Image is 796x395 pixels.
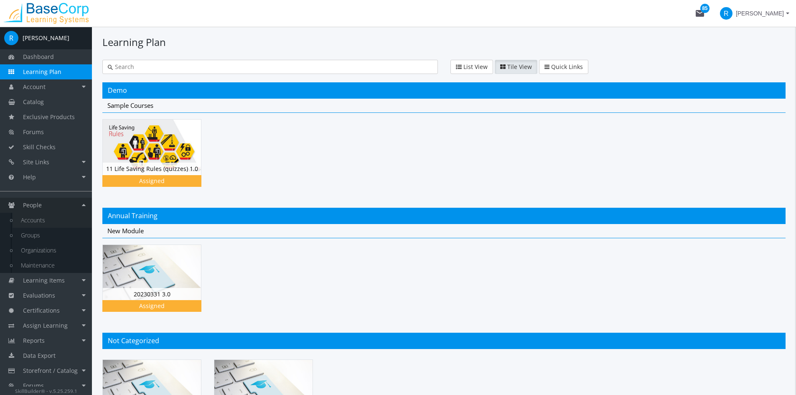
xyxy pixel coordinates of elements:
[551,63,583,71] span: Quick Links
[15,387,77,394] small: SkillBuilder® - v.5.25.259.1
[23,34,69,42] div: [PERSON_NAME]
[23,306,60,314] span: Certifications
[108,336,159,345] span: Not Categorized
[103,163,201,175] div: 11 Life Saving Rules (quizzes) 1.0
[104,177,200,185] div: Assigned
[23,158,49,166] span: Site Links
[720,7,732,20] span: R
[23,98,44,106] span: Catalog
[463,63,488,71] span: List View
[103,288,201,301] div: 20230331 3.0
[108,86,127,95] span: Demo
[113,63,432,71] input: Search
[13,213,92,228] a: Accounts
[23,321,68,329] span: Assign Learning
[23,336,45,344] span: Reports
[4,31,18,45] span: R
[13,258,92,273] a: Maintenance
[23,201,42,209] span: People
[102,245,214,324] div: 20230331 3.0
[23,53,54,61] span: Dashboard
[13,243,92,258] a: Organizations
[23,382,44,390] span: Forums
[23,173,36,181] span: Help
[695,8,705,18] mat-icon: mail
[107,101,153,110] span: Sample Courses
[102,119,214,199] div: 11 Life Saving Rules (quizzes) 1.0
[23,68,61,76] span: Learning Plan
[102,35,786,49] h1: Learning Plan
[23,143,56,151] span: Skill Checks
[107,227,144,235] span: New Module
[23,291,55,299] span: Evaluations
[736,6,784,21] span: [PERSON_NAME]
[23,128,44,136] span: Forums
[13,228,92,243] a: Groups
[23,367,78,375] span: Storefront / Catalog
[23,113,75,121] span: Exclusive Products
[23,83,46,91] span: Account
[104,302,200,310] div: Assigned
[108,211,158,220] span: Annual Training
[23,276,65,284] span: Learning Items
[507,63,532,71] span: Tile View
[23,352,56,359] span: Data Export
